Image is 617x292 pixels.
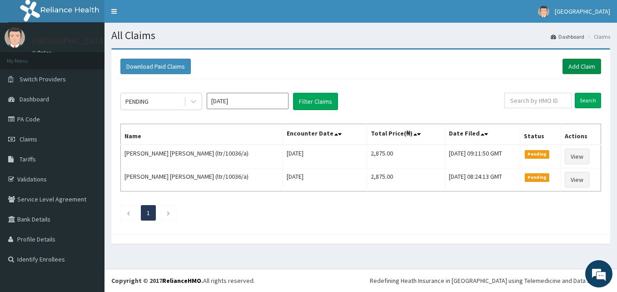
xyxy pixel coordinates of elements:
span: [GEOGRAPHIC_DATA] [555,7,610,15]
p: [GEOGRAPHIC_DATA] [32,37,107,45]
button: Download Paid Claims [120,59,191,74]
h1: All Claims [111,30,610,41]
span: Dashboard [20,95,49,103]
span: Claims [20,135,37,143]
img: User Image [5,27,25,48]
a: Online [32,50,54,56]
div: PENDING [125,97,149,106]
td: [DATE] 09:11:50 GMT [445,145,520,168]
td: [DATE] 08:24:13 GMT [445,168,520,191]
th: Date Filed [445,124,520,145]
img: User Image [538,6,549,17]
td: [DATE] [283,168,367,191]
th: Status [520,124,561,145]
td: 2,875.00 [367,145,445,168]
span: Pending [525,173,550,181]
a: View [565,149,589,164]
a: Page 1 is your current page [147,209,150,217]
span: Pending [525,150,550,158]
li: Claims [585,33,610,40]
td: 2,875.00 [367,168,445,191]
button: Filter Claims [293,93,338,110]
a: Previous page [126,209,130,217]
input: Search by HMO ID [504,93,572,108]
th: Encounter Date [283,124,367,145]
input: Select Month and Year [207,93,289,109]
td: [PERSON_NAME] [PERSON_NAME] (ltr/10036/a) [121,168,283,191]
th: Total Price(₦) [367,124,445,145]
a: Add Claim [562,59,601,74]
th: Actions [561,124,601,145]
span: Tariffs [20,155,36,163]
td: [PERSON_NAME] [PERSON_NAME] (ltr/10036/a) [121,145,283,168]
div: Redefining Heath Insurance in [GEOGRAPHIC_DATA] using Telemedicine and Data Science! [370,276,610,285]
a: RelianceHMO [162,277,201,285]
td: [DATE] [283,145,367,168]
a: Next page [166,209,170,217]
input: Search [575,93,601,108]
a: Dashboard [551,33,584,40]
strong: Copyright © 2017 . [111,277,203,285]
footer: All rights reserved. [104,269,617,292]
th: Name [121,124,283,145]
a: View [565,172,589,187]
span: Switch Providers [20,75,66,83]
